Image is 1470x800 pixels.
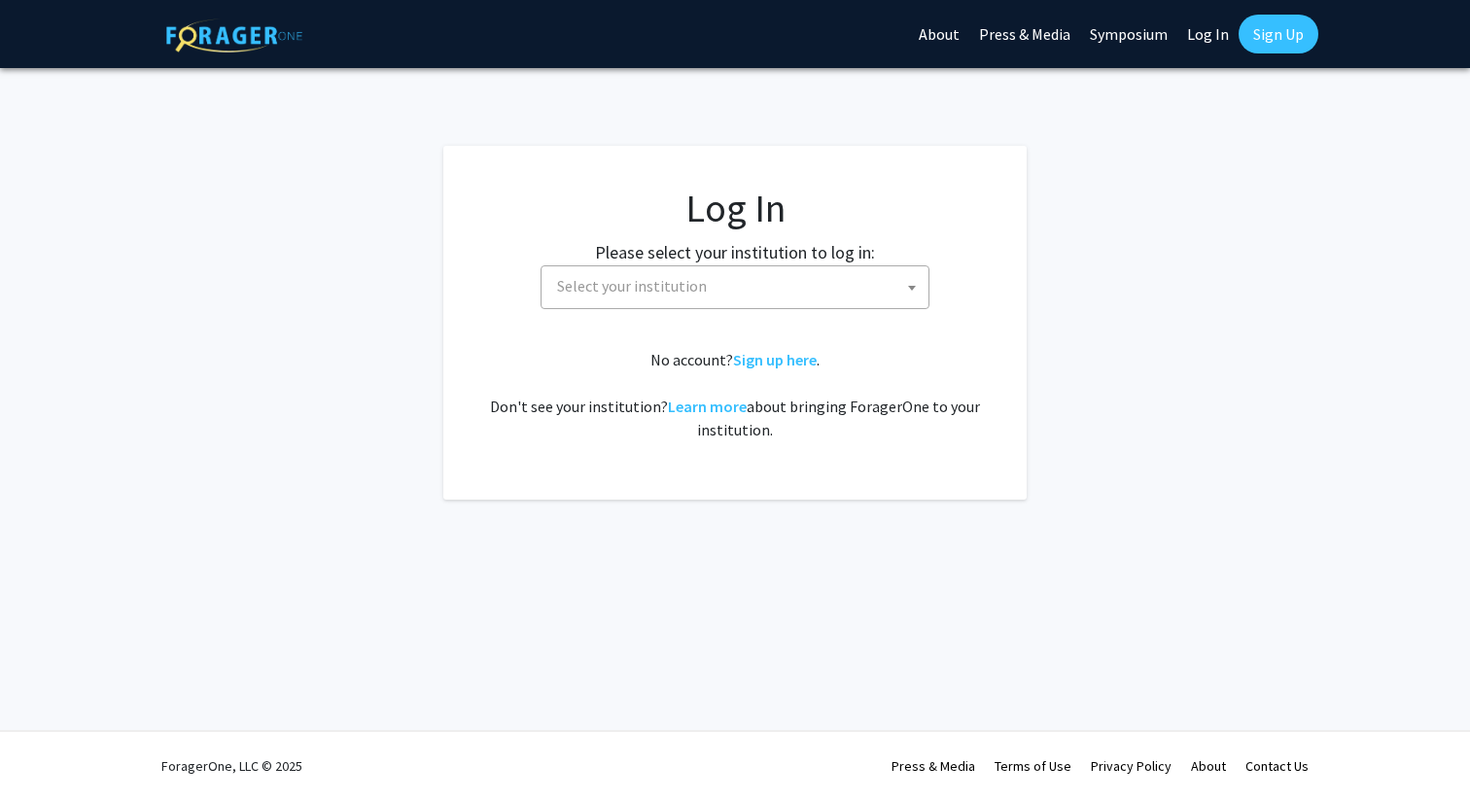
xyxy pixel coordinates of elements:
[1091,757,1172,775] a: Privacy Policy
[595,239,875,265] label: Please select your institution to log in:
[733,350,817,369] a: Sign up here
[668,397,747,416] a: Learn more about bringing ForagerOne to your institution
[1245,757,1309,775] a: Contact Us
[541,265,929,309] span: Select your institution
[892,757,975,775] a: Press & Media
[482,185,988,231] h1: Log In
[1191,757,1226,775] a: About
[995,757,1071,775] a: Terms of Use
[557,276,707,296] span: Select your institution
[482,348,988,441] div: No account? . Don't see your institution? about bringing ForagerOne to your institution.
[161,732,302,800] div: ForagerOne, LLC © 2025
[166,18,302,52] img: ForagerOne Logo
[549,266,928,306] span: Select your institution
[1239,15,1318,53] a: Sign Up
